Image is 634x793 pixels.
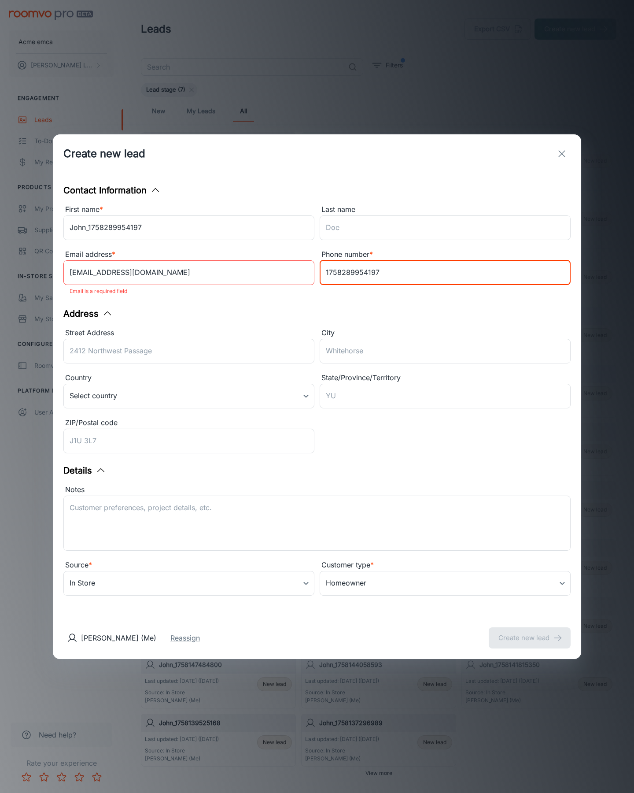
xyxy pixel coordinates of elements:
div: First name [63,204,314,215]
h1: Create new lead [63,146,145,162]
p: [PERSON_NAME] (Me) [81,633,156,643]
div: ZIP/Postal code [63,417,314,429]
div: Country [63,372,314,384]
input: myname@example.com [63,260,314,285]
input: Whitehorse [320,339,571,363]
div: Select country [63,384,314,408]
button: exit [553,145,571,163]
button: Reassign [170,633,200,643]
button: Details [63,464,106,477]
div: Email address [63,249,314,260]
button: Address [63,307,113,320]
div: Last name [320,204,571,215]
div: Notes [63,484,571,496]
div: Customer type [320,560,571,571]
input: J1U 3L7 [63,429,314,453]
div: Homeowner [320,571,571,596]
input: Doe [320,215,571,240]
input: +1 439-123-4567 [320,260,571,285]
input: John [63,215,314,240]
input: YU [320,384,571,408]
p: Email is a required field [70,286,308,296]
div: Source [63,560,314,571]
div: In Store [63,571,314,596]
div: Street Address [63,327,314,339]
div: City [320,327,571,339]
div: Phone number [320,249,571,260]
button: Contact Information [63,184,161,197]
input: 2412 Northwest Passage [63,339,314,363]
div: State/Province/Territory [320,372,571,384]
